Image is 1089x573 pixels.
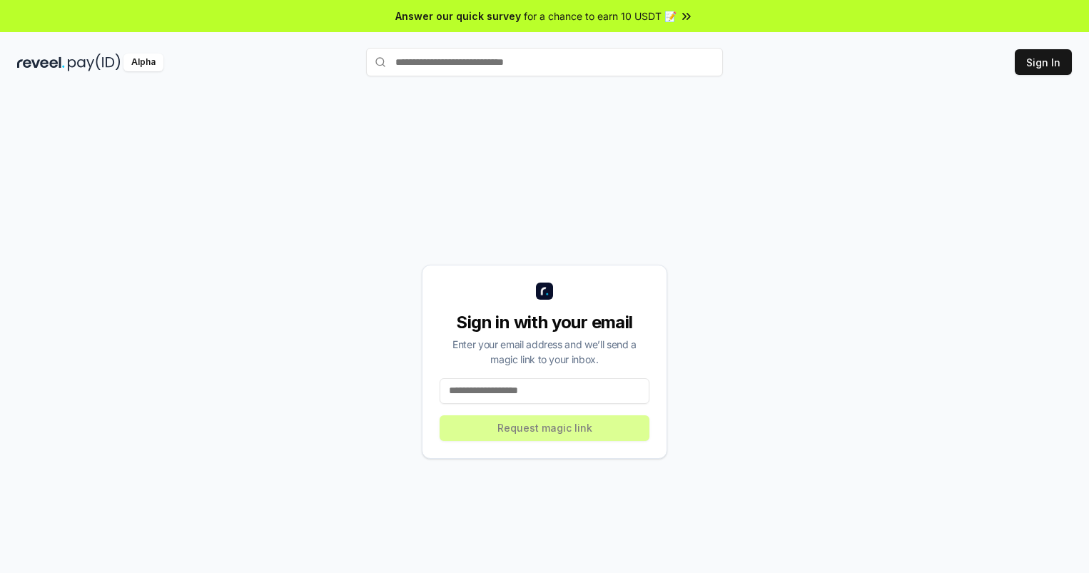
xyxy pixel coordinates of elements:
button: Sign In [1015,49,1072,75]
img: reveel_dark [17,54,65,71]
span: for a chance to earn 10 USDT 📝 [524,9,677,24]
div: Sign in with your email [440,311,649,334]
div: Alpha [123,54,163,71]
img: logo_small [536,283,553,300]
span: Answer our quick survey [395,9,521,24]
img: pay_id [68,54,121,71]
div: Enter your email address and we’ll send a magic link to your inbox. [440,337,649,367]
